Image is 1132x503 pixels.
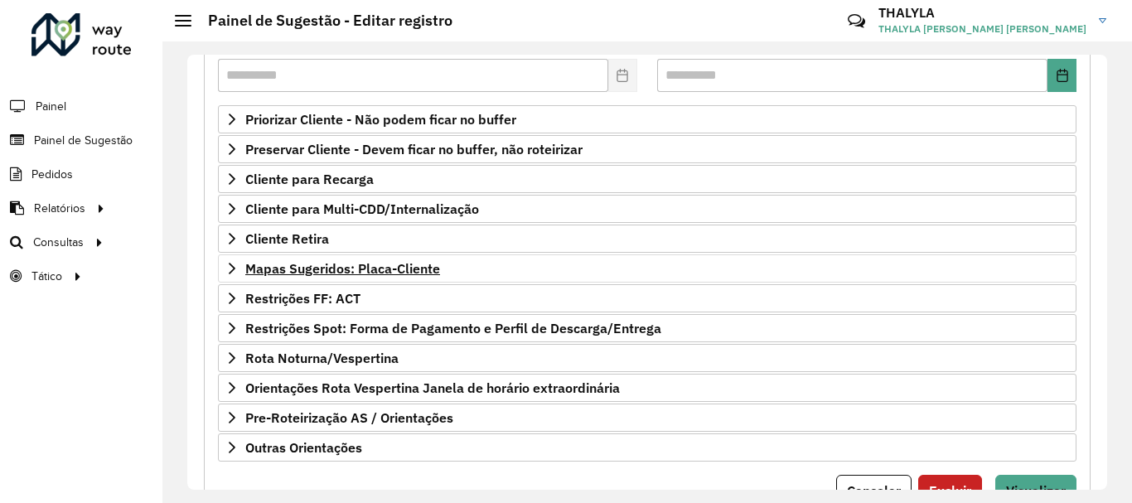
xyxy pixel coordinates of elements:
a: Cliente para Recarga [218,165,1076,193]
span: Restrições Spot: Forma de Pagamento e Perfil de Descarga/Entrega [245,322,661,335]
h2: Painel de Sugestão - Editar registro [191,12,452,30]
h3: THALYLA [878,5,1086,21]
span: Cliente para Multi-CDD/Internalização [245,202,479,215]
span: Consultas [33,234,84,251]
a: Cliente Retira [218,225,1076,253]
span: Painel de Sugestão [34,132,133,149]
a: Rota Noturna/Vespertina [218,344,1076,372]
span: Cliente para Recarga [245,172,374,186]
a: Contato Rápido [839,3,874,39]
span: Restrições FF: ACT [245,292,360,305]
span: THALYLA [PERSON_NAME] [PERSON_NAME] [878,22,1086,36]
span: Orientações Rota Vespertina Janela de horário extraordinária [245,381,620,394]
a: Restrições FF: ACT [218,284,1076,312]
a: Restrições Spot: Forma de Pagamento e Perfil de Descarga/Entrega [218,314,1076,342]
span: Priorizar Cliente - Não podem ficar no buffer [245,113,516,126]
a: Outras Orientações [218,433,1076,462]
a: Priorizar Cliente - Não podem ficar no buffer [218,105,1076,133]
span: Painel [36,98,66,115]
span: Pre-Roteirização AS / Orientações [245,411,453,424]
button: Choose Date [1047,59,1076,92]
span: Relatórios [34,200,85,217]
span: Pedidos [31,166,73,183]
a: Orientações Rota Vespertina Janela de horário extraordinária [218,374,1076,402]
span: Excluir [929,482,971,499]
span: Rota Noturna/Vespertina [245,351,399,365]
span: Tático [31,268,62,285]
span: Visualizar [1006,482,1066,499]
a: Pre-Roteirização AS / Orientações [218,404,1076,432]
span: Outras Orientações [245,441,362,454]
a: Mapas Sugeridos: Placa-Cliente [218,254,1076,283]
span: Preservar Cliente - Devem ficar no buffer, não roteirizar [245,143,583,156]
span: Cliente Retira [245,232,329,245]
span: Cancelar [847,482,901,499]
a: Preservar Cliente - Devem ficar no buffer, não roteirizar [218,135,1076,163]
a: Cliente para Multi-CDD/Internalização [218,195,1076,223]
span: Mapas Sugeridos: Placa-Cliente [245,262,440,275]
